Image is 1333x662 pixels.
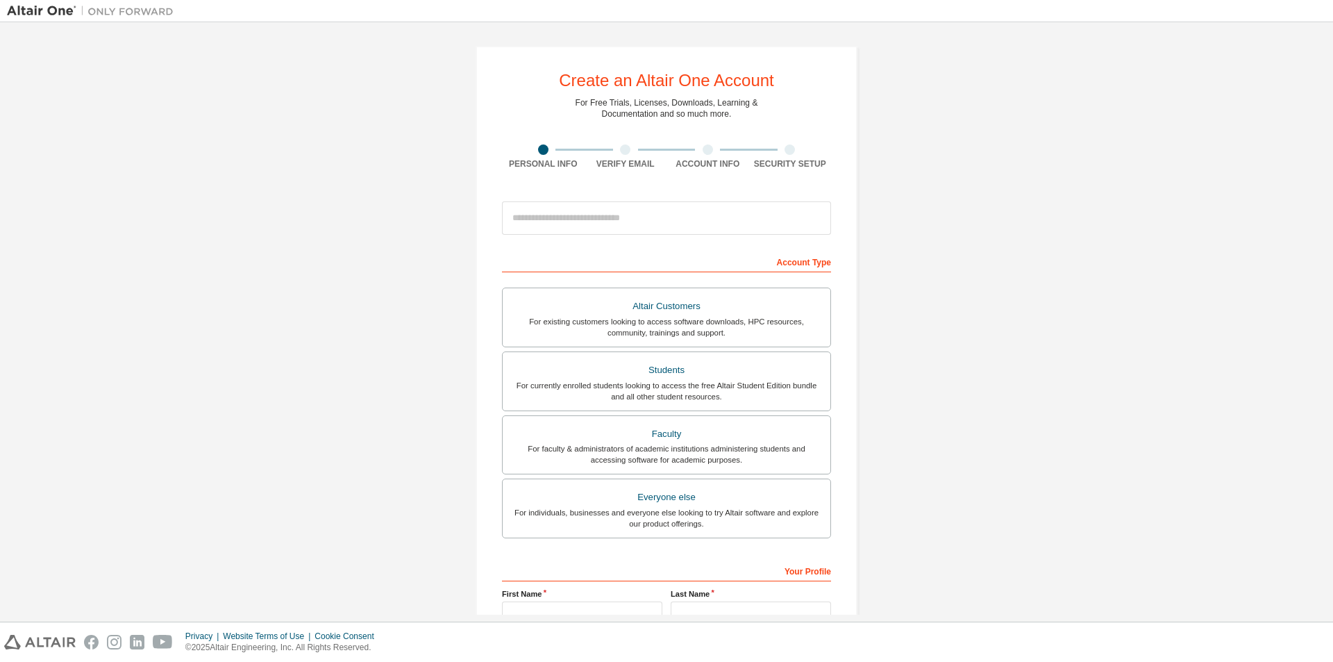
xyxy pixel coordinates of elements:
div: Students [511,361,822,380]
div: Website Terms of Use [223,631,315,642]
div: Cookie Consent [315,631,382,642]
div: Account Info [666,158,749,169]
div: For currently enrolled students looking to access the free Altair Student Edition bundle and all ... [511,380,822,402]
div: For Free Trials, Licenses, Downloads, Learning & Documentation and so much more. [576,97,758,119]
img: linkedin.svg [130,635,144,649]
label: Last Name [671,588,831,599]
div: Security Setup [749,158,832,169]
div: Verify Email [585,158,667,169]
div: Account Type [502,250,831,272]
p: © 2025 Altair Engineering, Inc. All Rights Reserved. [185,642,383,654]
div: For existing customers looking to access software downloads, HPC resources, community, trainings ... [511,316,822,338]
div: Everyone else [511,488,822,507]
img: altair_logo.svg [4,635,76,649]
div: Your Profile [502,559,831,581]
label: First Name [502,588,662,599]
div: Faculty [511,424,822,444]
div: Altair Customers [511,297,822,316]
img: facebook.svg [84,635,99,649]
img: Altair One [7,4,181,18]
div: For faculty & administrators of academic institutions administering students and accessing softwa... [511,443,822,465]
div: Privacy [185,631,223,642]
div: For individuals, businesses and everyone else looking to try Altair software and explore our prod... [511,507,822,529]
div: Create an Altair One Account [559,72,774,89]
img: youtube.svg [153,635,173,649]
div: Personal Info [502,158,585,169]
img: instagram.svg [107,635,121,649]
